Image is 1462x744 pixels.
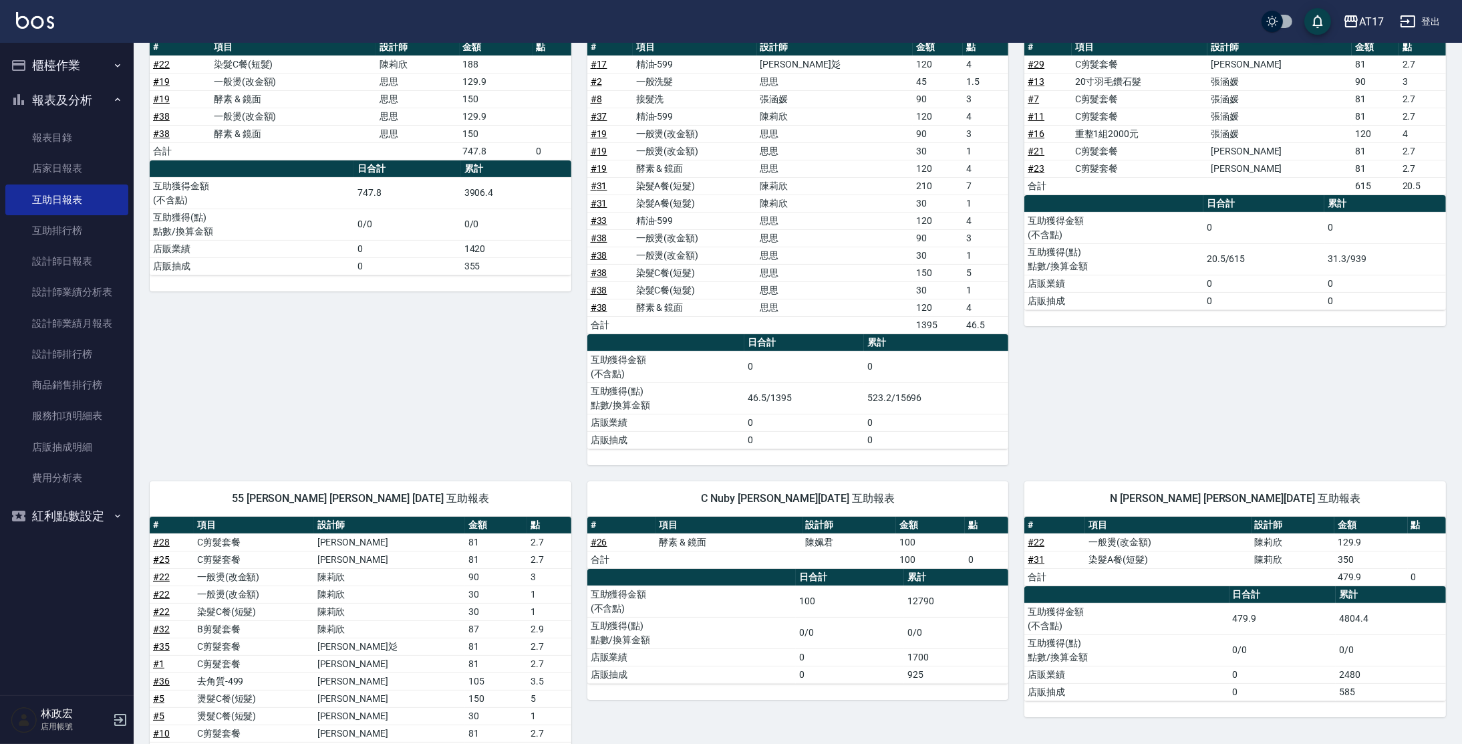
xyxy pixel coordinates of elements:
[153,554,170,565] a: #25
[1028,76,1044,87] a: #13
[210,125,376,142] td: 酵素 & 鏡面
[896,551,965,568] td: 100
[210,73,376,90] td: 一般燙(改金額)
[1207,39,1352,56] th: 設計師
[1203,275,1325,292] td: 0
[1399,142,1446,160] td: 2.7
[1024,195,1446,310] table: a dense table
[591,59,607,70] a: #17
[1252,517,1334,534] th: 設計師
[1024,243,1203,275] td: 互助獲得(點) 點數/換算金額
[1024,586,1446,701] table: a dense table
[1399,55,1446,73] td: 2.7
[1028,59,1044,70] a: #29
[1352,73,1399,90] td: 90
[1207,142,1352,160] td: [PERSON_NAME]
[150,39,571,160] table: a dense table
[5,122,128,153] a: 報表目錄
[587,316,633,334] td: 合計
[1085,551,1251,568] td: 染髮A餐(短髮)
[1399,177,1446,195] td: 20.5
[1334,517,1408,534] th: 金額
[1024,517,1085,534] th: #
[864,351,1008,382] td: 0
[864,431,1008,449] td: 0
[1207,55,1352,73] td: [PERSON_NAME]
[1395,9,1446,34] button: 登出
[1024,568,1085,586] td: 合計
[757,281,913,299] td: 思思
[913,229,963,247] td: 90
[633,229,757,247] td: 一般燙(改金額)
[1024,39,1446,195] table: a dense table
[5,463,128,493] a: 費用分析表
[153,676,170,687] a: #36
[591,250,607,261] a: #38
[5,308,128,339] a: 設計師業績月報表
[603,492,993,505] span: C Nuby [PERSON_NAME][DATE] 互助報表
[153,59,170,70] a: #22
[5,48,128,83] button: 櫃檯作業
[1408,517,1446,534] th: 點
[1072,73,1208,90] td: 20寸羽毛鑽石髮
[913,160,963,177] td: 120
[1352,177,1399,195] td: 615
[864,382,1008,414] td: 523.2/15696
[913,299,963,316] td: 120
[744,334,864,352] th: 日合計
[963,177,1008,195] td: 7
[1203,212,1325,243] td: 0
[591,215,607,226] a: #33
[150,257,354,275] td: 店販抽成
[913,316,963,334] td: 1395
[1072,160,1208,177] td: C剪髮套餐
[633,195,757,212] td: 染髮A餐(短髮)
[5,400,128,431] a: 服務扣項明細表
[796,569,904,586] th: 日合計
[1324,292,1446,309] td: 0
[1399,125,1446,142] td: 4
[796,586,904,617] td: 100
[1352,142,1399,160] td: 81
[591,180,607,191] a: #31
[591,146,607,156] a: #19
[963,73,1008,90] td: 1.5
[153,624,170,634] a: #32
[591,198,607,209] a: #31
[757,247,913,264] td: 思思
[153,589,170,600] a: #22
[963,160,1008,177] td: 4
[757,229,913,247] td: 思思
[591,128,607,139] a: #19
[744,351,864,382] td: 0
[1334,551,1408,568] td: 350
[5,246,128,277] a: 設計師日報表
[153,693,164,704] a: #5
[591,285,607,295] a: #38
[376,39,459,56] th: 設計師
[633,73,757,90] td: 一般洗髮
[963,125,1008,142] td: 3
[913,73,963,90] td: 45
[1399,108,1446,125] td: 2.7
[1207,160,1352,177] td: [PERSON_NAME]
[5,83,128,118] button: 報表及分析
[744,382,864,414] td: 46.5/1395
[913,55,963,73] td: 120
[1072,39,1208,56] th: 項目
[1399,39,1446,56] th: 點
[1028,537,1044,547] a: #22
[802,517,897,534] th: 設計師
[527,551,571,568] td: 2.7
[150,240,354,257] td: 店販業績
[153,572,170,582] a: #22
[150,142,210,160] td: 合計
[1229,586,1336,604] th: 日合計
[633,39,757,56] th: 項目
[354,240,460,257] td: 0
[461,177,571,209] td: 3906.4
[1203,243,1325,275] td: 20.5/615
[1072,55,1208,73] td: C剪髮套餐
[757,160,913,177] td: 思思
[1352,160,1399,177] td: 81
